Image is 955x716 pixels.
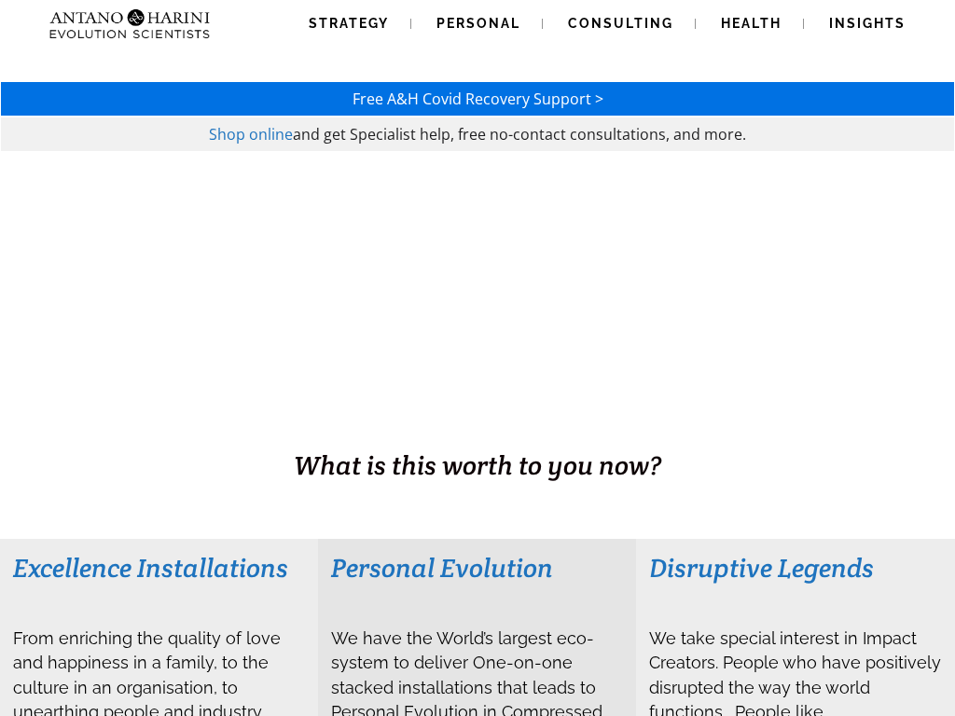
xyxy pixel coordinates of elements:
span: Strategy [309,16,389,31]
span: Personal [436,16,520,31]
span: Consulting [568,16,673,31]
a: Free A&H Covid Recovery Support > [353,89,603,109]
span: Health [721,16,782,31]
h3: Excellence Installations [13,551,305,585]
span: and get Specialist help, free no-contact consultations, and more. [293,124,746,145]
a: Shop online [209,124,293,145]
h1: BUSINESS. HEALTH. Family. Legacy [2,407,953,447]
span: Insights [829,16,906,31]
h3: Personal Evolution [331,551,623,585]
span: What is this worth to you now? [294,448,661,482]
h3: Disruptive Legends [649,551,942,585]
